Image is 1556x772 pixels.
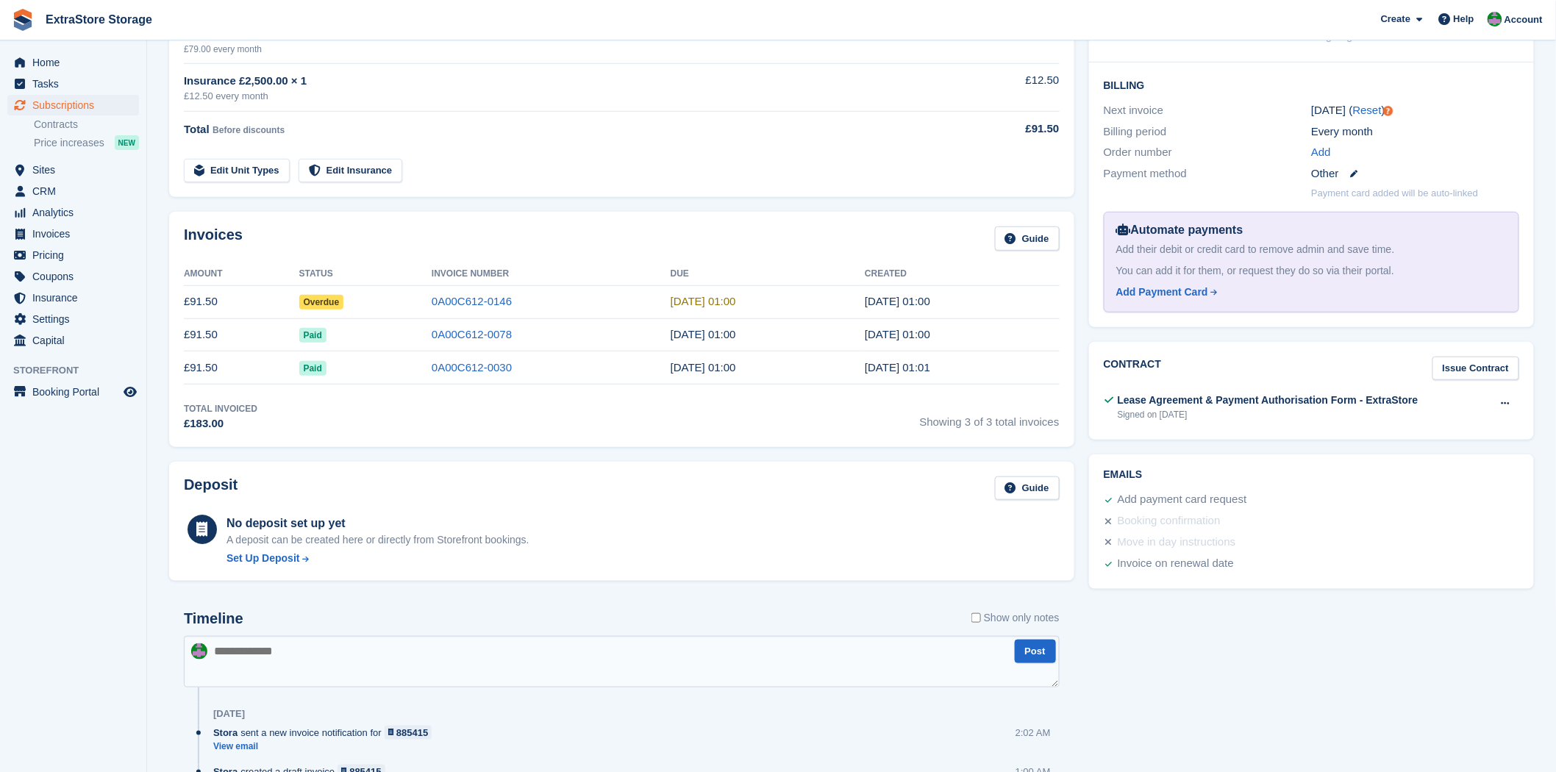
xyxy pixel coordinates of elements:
div: No deposit set up yet [226,515,529,532]
span: Booking Portal [32,382,121,402]
span: Storefront [13,363,146,378]
span: Home [32,52,121,73]
span: Invoices [32,224,121,244]
time: 2025-07-20 00:00:00 UTC [671,361,736,374]
div: [DATE] ( ) [1311,102,1519,119]
span: Help [1454,12,1474,26]
span: CRM [32,181,121,201]
th: Due [671,262,865,286]
a: menu [7,74,139,94]
td: £91.50 [184,318,299,351]
span: Overdue [299,295,344,310]
h2: Deposit [184,476,238,501]
div: 2:02 AM [1016,726,1051,740]
time: 2025-09-20 00:00:00 UTC [671,295,736,307]
a: menu [7,95,139,115]
a: 0A00C612-0146 [432,295,512,307]
img: Grant Daniel [1488,12,1502,26]
time: 2025-07-19 00:01:05 UTC [865,361,930,374]
span: Pricing [32,245,121,265]
a: View email [213,740,439,753]
td: £91.50 [184,351,299,385]
a: menu [7,330,139,351]
div: Every month [1311,124,1519,140]
div: 885415 [396,726,428,740]
input: Show only notes [971,610,981,626]
div: Booking confirmation [1118,512,1221,530]
th: Status [299,262,432,286]
a: Price increases NEW [34,135,139,151]
div: £91.50 [942,121,1059,137]
a: menu [7,287,139,308]
span: Sites [32,160,121,180]
h2: Invoices [184,226,243,251]
span: Showing 3 of 3 total invoices [920,402,1060,432]
span: Insurance [32,287,121,308]
a: menu [7,181,139,201]
td: £91.50 [184,285,299,318]
div: You can add it for them, or request they do so via their portal. [1116,263,1507,279]
h2: Contract [1104,357,1162,381]
span: Tasks [32,74,121,94]
a: Guide [995,226,1060,251]
a: Add [1311,144,1331,161]
a: menu [7,382,139,402]
div: Signed on [DATE] [1118,408,1418,421]
a: 885415 [385,726,432,740]
div: NEW [115,135,139,150]
div: Other [1311,165,1519,182]
div: Lease Agreement & Payment Authorisation Form - ExtraStore [1118,393,1418,408]
div: Next invoice [1104,102,1312,119]
time: 2025-08-20 00:00:00 UTC [671,328,736,340]
h2: Timeline [184,610,243,627]
span: Settings [32,309,121,329]
a: ExtraStore Storage [40,7,158,32]
button: Post [1015,640,1056,664]
div: sent a new invoice notification for [213,726,439,740]
time: 2025-08-19 00:00:03 UTC [865,328,930,340]
td: £12.50 [942,64,1059,112]
a: Add Payment Card [1116,285,1501,300]
div: £79.00 every month [184,43,942,56]
td: £79.00 [942,17,1059,63]
a: menu [7,224,139,244]
span: Capital [32,330,121,351]
span: Before discounts [213,125,285,135]
a: menu [7,266,139,287]
img: stora-icon-8386f47178a22dfd0bd8f6a31ec36ba5ce8667c1dd55bd0f319d3a0aa187defe.svg [12,9,34,31]
span: Subscriptions [32,95,121,115]
div: Set Up Deposit [226,551,300,566]
div: Tooltip anchor [1382,104,1395,118]
h2: Billing [1104,77,1519,92]
a: Issue Contract [1432,357,1519,381]
a: Reset [1353,104,1382,116]
div: Add payment card request [1118,491,1247,509]
a: Set Up Deposit [226,551,529,566]
th: Created [865,262,1059,286]
label: Show only notes [971,610,1060,626]
div: Total Invoiced [184,402,257,415]
span: Coupons [32,266,121,287]
a: 0A00C612-0030 [432,361,512,374]
div: £12.50 every month [184,89,942,104]
a: Edit Unit Types [184,159,290,183]
div: Insurance £2,500.00 × 1 [184,73,942,90]
span: Account [1505,12,1543,27]
div: [DATE] [213,708,245,720]
h2: Emails [1104,469,1519,481]
p: Payment card added will be auto-linked [1311,186,1478,201]
div: Move in day instructions [1118,534,1236,551]
span: Paid [299,361,326,376]
div: Invoice on renewal date [1118,555,1234,573]
div: Add Payment Card [1116,285,1208,300]
a: menu [7,160,139,180]
div: Order number [1104,144,1312,161]
a: Guide [995,476,1060,501]
a: menu [7,202,139,223]
div: £183.00 [184,415,257,432]
span: Create [1381,12,1410,26]
a: Preview store [121,383,139,401]
a: Contracts [34,118,139,132]
div: Add their debit or credit card to remove admin and save time. [1116,242,1507,257]
time: 2025-09-19 00:00:41 UTC [865,295,930,307]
